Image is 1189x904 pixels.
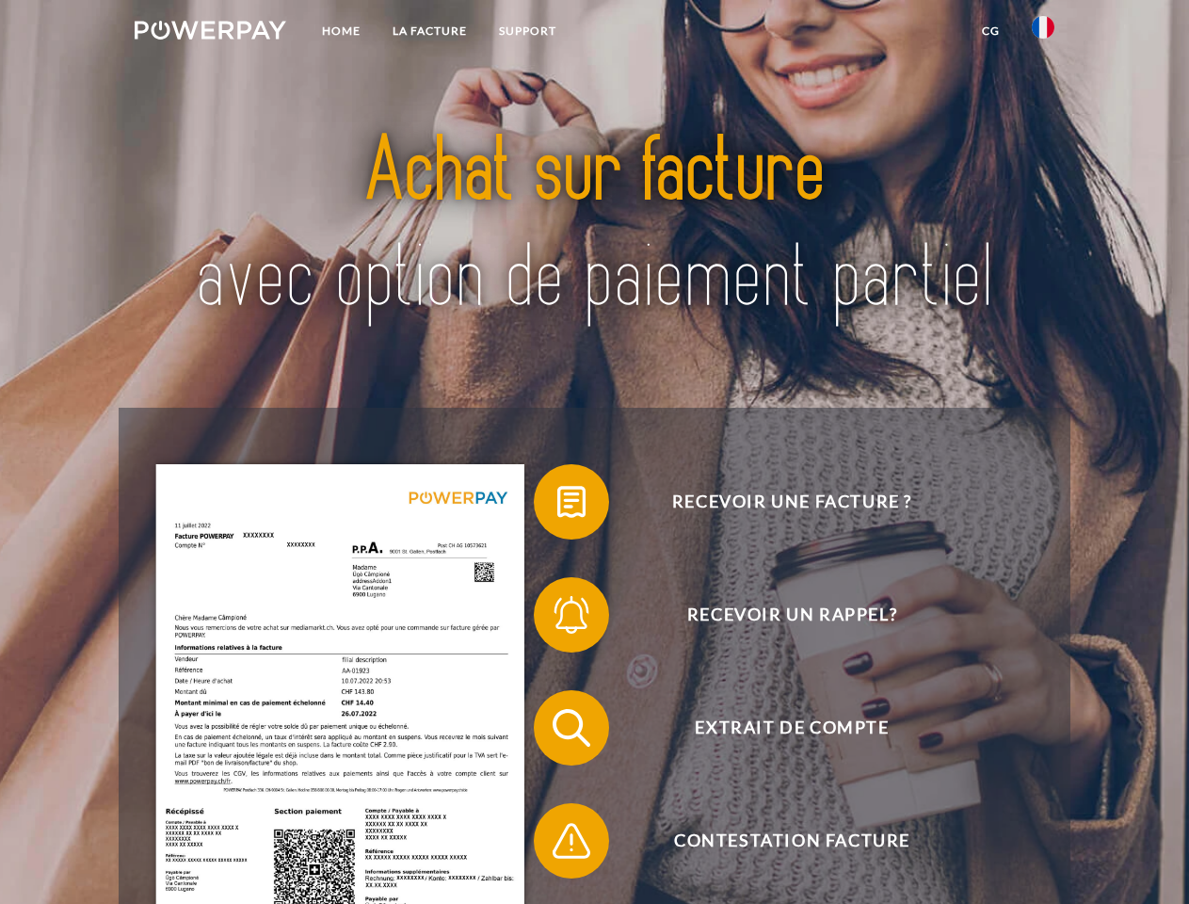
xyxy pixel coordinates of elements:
[548,704,595,751] img: qb_search.svg
[377,14,483,48] a: LA FACTURE
[534,577,1023,653] button: Recevoir un rappel?
[548,478,595,525] img: qb_bill.svg
[561,577,1022,653] span: Recevoir un rappel?
[1032,16,1054,39] img: fr
[561,690,1022,766] span: Extrait de compte
[180,90,1009,361] img: title-powerpay_fr.svg
[534,690,1023,766] button: Extrait de compte
[548,591,595,638] img: qb_bell.svg
[135,21,286,40] img: logo-powerpay-white.svg
[534,803,1023,879] button: Contestation Facture
[561,803,1022,879] span: Contestation Facture
[561,464,1022,540] span: Recevoir une facture ?
[306,14,377,48] a: Home
[483,14,572,48] a: Support
[966,14,1016,48] a: CG
[548,817,595,864] img: qb_warning.svg
[534,464,1023,540] button: Recevoir une facture ?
